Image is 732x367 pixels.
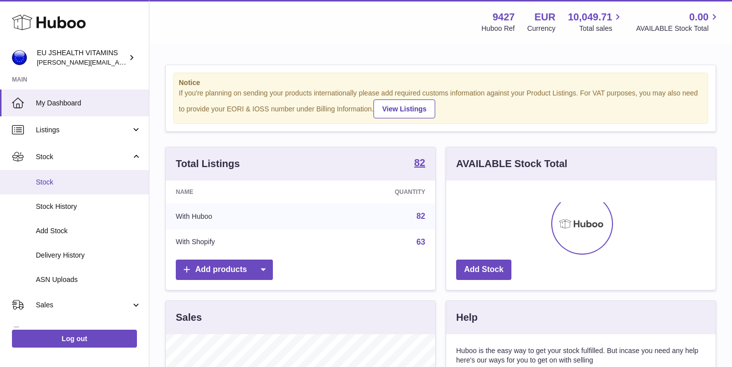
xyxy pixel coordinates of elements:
[456,157,567,171] h3: AVAILABLE Stock Total
[482,24,515,33] div: Huboo Ref
[176,260,273,280] a: Add products
[166,203,311,229] td: With Huboo
[36,226,141,236] span: Add Stock
[36,125,131,135] span: Listings
[12,330,137,348] a: Log out
[36,251,141,260] span: Delivery History
[37,58,200,66] span: [PERSON_NAME][EMAIL_ADDRESS][DOMAIN_NAME]
[166,181,311,203] th: Name
[179,89,703,118] div: If you're planning on sending your products internationally please add required customs informati...
[414,158,425,168] strong: 82
[534,10,555,24] strong: EUR
[636,10,720,33] a: 0.00 AVAILABLE Stock Total
[36,98,141,108] span: My Dashboard
[527,24,556,33] div: Currency
[373,99,435,118] a: View Listings
[416,212,425,220] a: 82
[36,202,141,211] span: Stock History
[456,346,706,365] p: Huboo is the easy way to get your stock fulfilled. But incase you need any help here's our ways f...
[456,260,511,280] a: Add Stock
[568,10,623,33] a: 10,049.71 Total sales
[568,10,612,24] span: 10,049.71
[176,157,240,171] h3: Total Listings
[492,10,515,24] strong: 9427
[176,311,202,324] h3: Sales
[36,275,141,284] span: ASN Uploads
[636,24,720,33] span: AVAILABLE Stock Total
[36,178,141,187] span: Stock
[414,158,425,170] a: 82
[456,311,478,324] h3: Help
[12,50,27,65] img: laura@jessicasepel.com
[416,238,425,246] a: 63
[179,78,703,88] strong: Notice
[37,48,126,67] div: EU JSHEALTH VITAMINS
[36,300,131,310] span: Sales
[579,24,623,33] span: Total sales
[689,10,709,24] span: 0.00
[311,181,435,203] th: Quantity
[166,229,311,255] td: With Shopify
[36,152,131,162] span: Stock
